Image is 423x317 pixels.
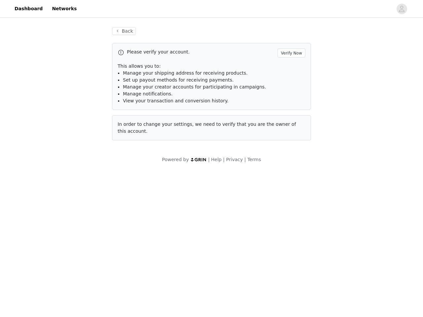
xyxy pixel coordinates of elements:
[190,158,207,162] img: logo
[11,1,47,16] a: Dashboard
[48,1,81,16] a: Networks
[162,157,189,162] span: Powered by
[278,49,305,57] button: Verify Now
[223,157,225,162] span: |
[244,157,246,162] span: |
[118,63,305,70] p: This allows you to:
[123,77,234,83] span: Set up payout methods for receiving payments.
[123,70,248,76] span: Manage your shipping address for receiving products.
[112,27,136,35] button: Back
[226,157,243,162] a: Privacy
[123,84,266,89] span: Manage your creator accounts for participating in campaigns.
[247,157,261,162] a: Terms
[399,4,405,14] div: avatar
[211,157,222,162] a: Help
[118,122,296,134] span: In order to change your settings, we need to verify that you are the owner of this account.
[123,91,173,96] span: Manage notifications.
[208,157,210,162] span: |
[127,49,275,55] p: Please verify your account.
[123,98,228,103] span: View your transaction and conversion history.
